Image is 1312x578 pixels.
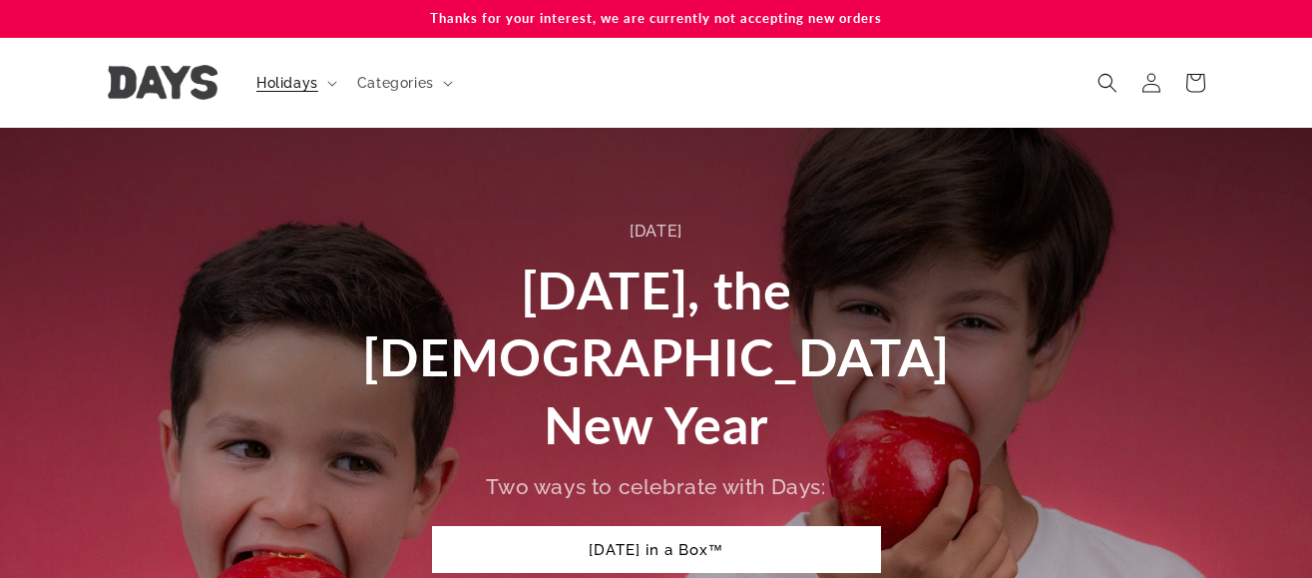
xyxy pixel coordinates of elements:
[108,65,218,100] img: Days United
[352,218,961,247] div: [DATE]
[244,62,345,104] summary: Holidays
[345,62,461,104] summary: Categories
[486,474,825,499] span: Two ways to celebrate with Days:
[1086,61,1129,105] summary: Search
[256,74,318,92] span: Holidays
[362,259,950,455] span: [DATE], the [DEMOGRAPHIC_DATA] New Year
[357,74,434,92] span: Categories
[432,526,881,573] a: [DATE] in a Box™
